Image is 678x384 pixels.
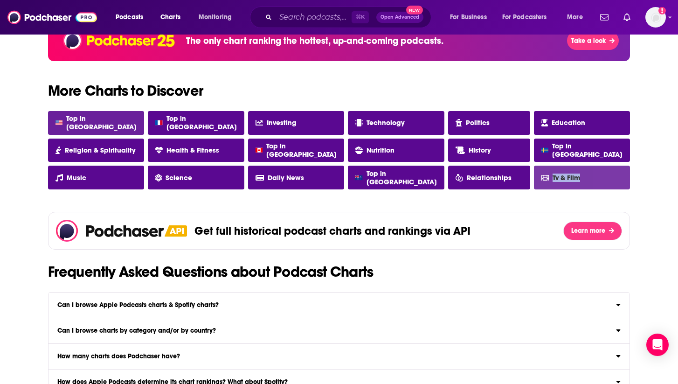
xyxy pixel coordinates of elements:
[571,37,606,45] span: Take a look
[116,11,143,24] span: Podcasts
[406,6,423,14] span: New
[571,227,605,235] span: Learn more
[194,224,470,238] p: Get full historical podcast charts and rankings via API
[448,166,530,189] a: Relationships
[66,114,137,131] span: Top in [GEOGRAPHIC_DATA]
[266,142,337,159] span: Top in [GEOGRAPHIC_DATA]
[199,11,232,24] span: Monitoring
[658,7,666,14] svg: Add a profile image
[166,174,192,182] span: Science
[48,166,144,189] a: Music
[57,302,219,308] h3: Can I browse Apple Podcasts charts & Spotify charts?
[502,11,547,24] span: For Podcasters
[57,328,216,334] h3: Can I browse charts by category and/or by country?
[352,11,369,23] span: ⌘ K
[56,220,165,242] img: Podchaser - Follow, Share and Rate Podcasts
[41,84,637,98] h2: More Charts to Discover
[367,146,394,154] span: Nutrition
[534,111,630,135] a: Education
[192,10,244,25] button: open menu
[248,166,344,189] a: Daily News
[248,139,344,162] a: Top in [GEOGRAPHIC_DATA]
[276,10,352,25] input: Search podcasts, credits, & more...
[63,29,175,52] img: Podchaser 25 banner
[552,142,623,159] span: Top in [GEOGRAPHIC_DATA]
[467,174,512,182] span: Relationships
[67,174,86,182] span: Music
[148,166,244,189] a: Science
[534,166,630,189] a: Tv & Film
[48,111,144,135] a: Top in [GEOGRAPHIC_DATA]
[552,119,585,127] span: Education
[560,10,595,25] button: open menu
[65,146,136,154] span: Religion & Spirituality
[48,139,144,162] a: Religion & Spirituality
[448,111,530,135] a: Politics
[57,353,180,360] h3: How many charts does Podchaser have?
[148,139,244,162] a: Health & Fitness
[148,111,244,135] a: Top in [GEOGRAPHIC_DATA]
[348,111,444,135] a: Technology
[160,11,180,24] span: Charts
[534,139,630,162] a: Top in [GEOGRAPHIC_DATA]
[567,31,619,50] button: Take a look
[596,9,612,25] a: Show notifications dropdown
[367,169,437,186] span: Top in [GEOGRAPHIC_DATA]
[553,174,580,182] span: Tv & Film
[645,7,666,28] button: Show profile menu
[496,10,560,25] button: open menu
[448,139,530,162] a: History
[450,11,487,24] span: For Business
[267,119,297,127] span: Investing
[381,15,419,20] span: Open Advanced
[563,222,622,240] button: Learn more
[645,7,666,28] span: Logged in as jennevievef
[645,7,666,28] img: User Profile
[259,7,440,28] div: Search podcasts, credits, & more...
[646,334,669,356] div: Open Intercom Messenger
[469,146,491,154] span: History
[166,146,219,154] span: Health & Fitness
[348,139,444,162] a: Nutrition
[166,114,237,131] span: Top in [GEOGRAPHIC_DATA]
[466,119,490,127] span: Politics
[348,166,444,189] a: Top in [GEOGRAPHIC_DATA]
[154,10,186,25] a: Charts
[376,12,423,23] button: Open AdvancedNew
[567,11,583,24] span: More
[443,10,498,25] button: open menu
[41,265,637,279] h2: Frequently Asked Questions about Podcast Charts
[186,35,443,47] p: The only chart ranking the hottest, up-and-coming podcasts.
[7,8,97,26] img: Podchaser - Follow, Share and Rate Podcasts
[367,119,405,127] span: Technology
[620,9,634,25] a: Show notifications dropdown
[165,225,187,237] img: Podchaser API banner
[109,10,155,25] button: open menu
[268,174,304,182] span: Daily News
[248,111,344,135] a: Investing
